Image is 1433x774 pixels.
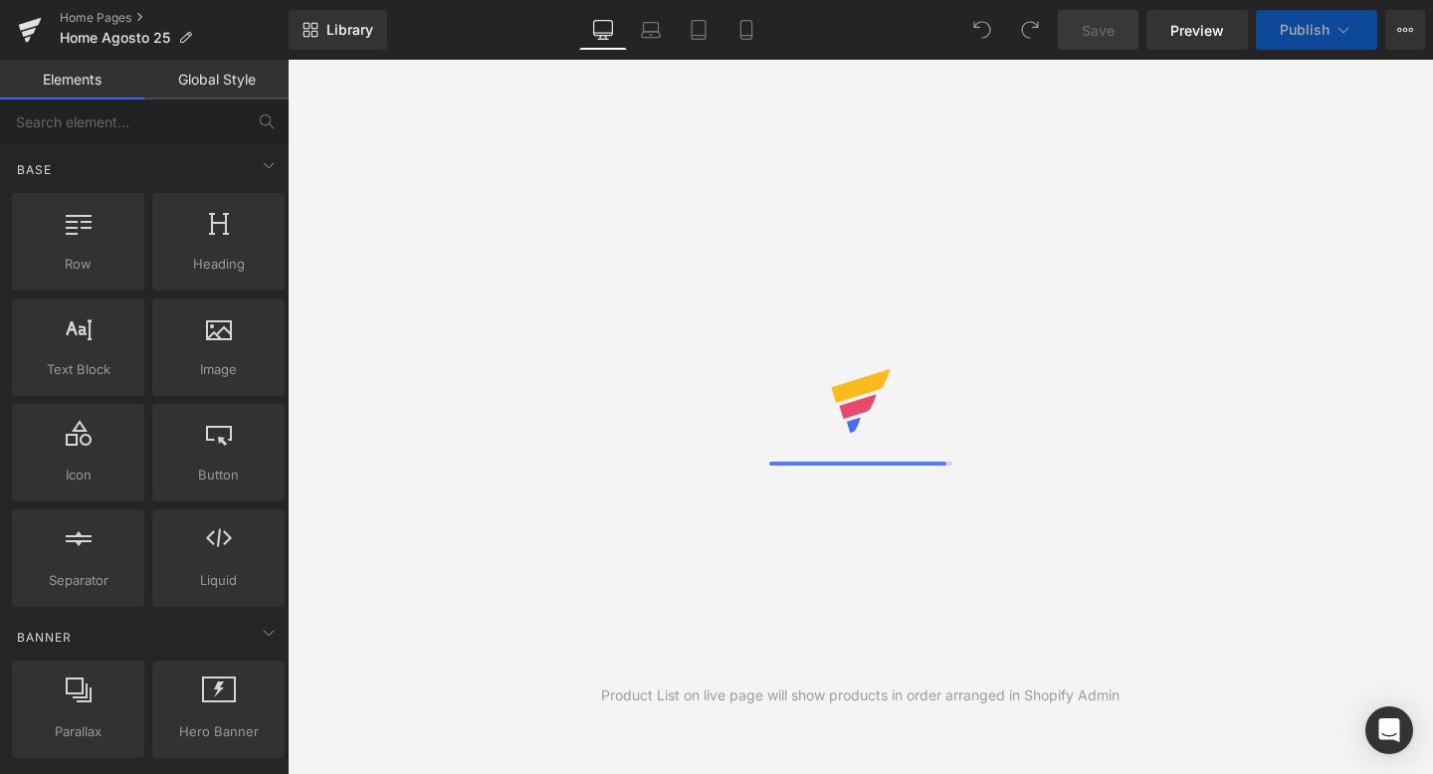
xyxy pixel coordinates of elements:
[1146,10,1248,50] a: Preview
[1385,10,1425,50] button: More
[1365,706,1413,754] div: Open Intercom Messenger
[601,684,1120,706] div: Product List on live page will show products in order arranged in Shopify Admin
[1010,10,1050,50] button: Redo
[722,10,770,50] a: Mobile
[18,254,138,275] span: Row
[15,628,74,647] span: Banner
[158,570,279,591] span: Liquid
[158,721,279,742] span: Hero Banner
[60,30,170,46] span: Home Agosto 25
[627,10,675,50] a: Laptop
[289,10,387,50] a: New Library
[60,10,289,26] a: Home Pages
[1280,22,1330,38] span: Publish
[158,254,279,275] span: Heading
[675,10,722,50] a: Tablet
[158,359,279,380] span: Image
[18,570,138,591] span: Separator
[326,21,373,39] span: Library
[18,465,138,485] span: Icon
[579,10,627,50] a: Desktop
[18,721,138,742] span: Parallax
[1170,20,1224,41] span: Preview
[158,465,279,485] span: Button
[1082,20,1115,41] span: Save
[144,60,289,99] a: Global Style
[15,160,54,179] span: Base
[18,359,138,380] span: Text Block
[962,10,1002,50] button: Undo
[1256,10,1377,50] button: Publish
